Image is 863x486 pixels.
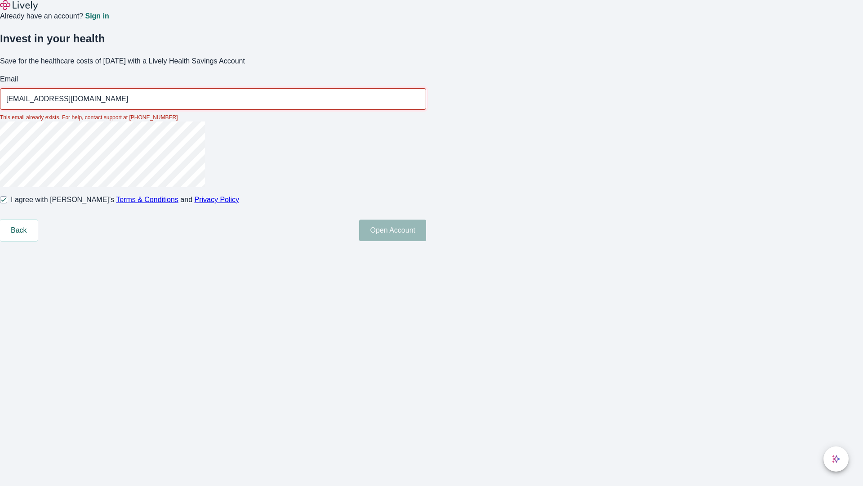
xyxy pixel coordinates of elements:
button: chat [823,446,849,472]
a: Privacy Policy [195,196,240,203]
a: Sign in [85,13,109,20]
span: I agree with [PERSON_NAME]’s and [11,194,239,205]
svg: Lively AI Assistant [832,454,841,463]
a: Terms & Conditions [116,196,178,203]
